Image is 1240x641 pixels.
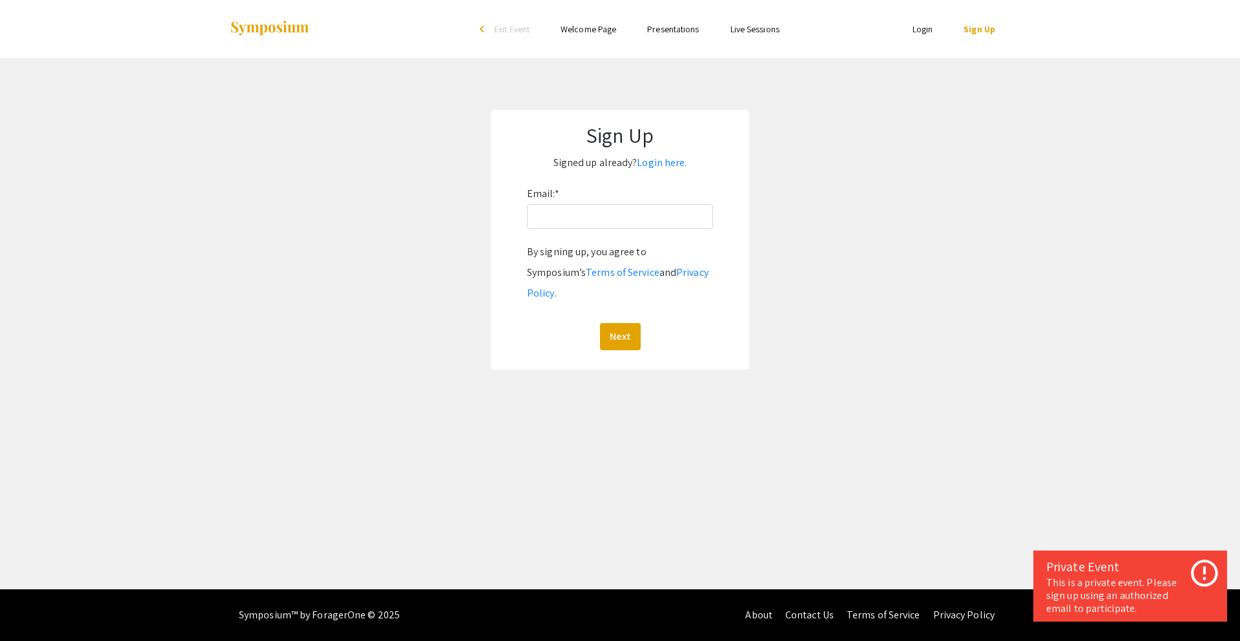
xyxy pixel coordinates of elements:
img: Symposium by ForagerOne [229,20,310,37]
a: Privacy Policy [527,266,708,300]
a: About [745,608,772,622]
div: Private Event [1046,557,1214,576]
a: Live Sessions [730,23,780,35]
a: Sign Up [964,23,995,35]
a: Contact Us [785,608,834,622]
a: Login here. [637,156,687,169]
div: This is a private event. Please sign up using an authorized email to participate. [1046,576,1214,615]
button: Next [600,323,641,350]
div: arrow_back_ios [480,25,488,33]
a: Presentations [647,23,699,35]
a: Privacy Policy [933,608,995,622]
div: Symposium™ by ForagerOne © 2025 [239,589,400,641]
h1: Sign Up [504,123,736,147]
label: Email: [527,184,559,204]
span: Exit Event [494,23,530,35]
a: Terms of Service [586,266,659,279]
p: Signed up already? [504,152,736,173]
a: Welcome Page [561,23,616,35]
div: By signing up, you agree to Symposium’s and . [527,242,713,304]
a: Terms of Service [847,608,920,622]
a: Login [913,23,933,35]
